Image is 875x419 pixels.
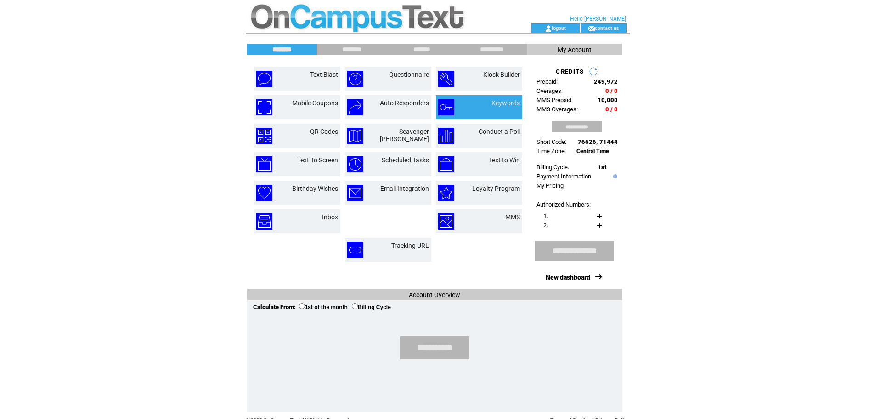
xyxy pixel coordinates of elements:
span: Billing Cycle: [536,164,569,171]
span: Time Zone: [536,148,566,155]
input: 1st of the month [299,303,305,309]
img: account_icon.gif [545,25,552,32]
img: help.gif [611,174,617,178]
a: Text to Win [489,156,520,164]
span: Hello [PERSON_NAME] [570,16,626,22]
img: contact_us_icon.gif [588,25,595,32]
img: inbox.png [256,213,272,230]
a: contact us [595,25,619,31]
span: 249,972 [594,78,618,85]
a: Birthday Wishes [292,185,338,192]
span: 0 / 0 [605,87,618,94]
img: auto-responders.png [347,99,363,115]
a: Tracking URL [391,242,429,249]
img: conduct-a-poll.png [438,128,454,144]
span: Authorized Numbers: [536,201,591,208]
img: scavenger-hunt.png [347,128,363,144]
a: Email Integration [380,185,429,192]
span: Prepaid: [536,78,558,85]
span: CREDITS [556,68,584,75]
img: loyalty-program.png [438,185,454,201]
span: 76626, 71444 [578,138,618,145]
a: Scavenger [PERSON_NAME] [380,128,429,143]
span: MMS Overages: [536,106,578,113]
img: mms.png [438,213,454,230]
a: MMS [505,213,520,221]
span: My Account [558,46,592,53]
img: qr-codes.png [256,128,272,144]
a: Keywords [491,99,520,107]
span: 0 / 0 [605,106,618,113]
img: kiosk-builder.png [438,71,454,87]
a: Scheduled Tasks [382,156,429,164]
span: 2. [543,222,548,229]
label: Billing Cycle [352,304,391,310]
span: Short Code: [536,138,566,145]
span: MMS Prepaid: [536,97,573,103]
a: Text Blast [310,71,338,78]
input: Billing Cycle [352,303,358,309]
span: Account Overview [409,291,460,298]
a: Mobile Coupons [292,99,338,107]
a: Loyalty Program [472,185,520,192]
span: 1st [598,164,606,171]
a: Text To Screen [297,156,338,164]
span: Calculate From: [253,304,296,310]
span: 1. [543,212,548,219]
img: email-integration.png [347,185,363,201]
a: Inbox [322,213,338,221]
img: text-blast.png [256,71,272,87]
a: Questionnaire [389,71,429,78]
a: QR Codes [310,128,338,135]
span: Overages: [536,87,563,94]
img: birthday-wishes.png [256,185,272,201]
img: scheduled-tasks.png [347,156,363,172]
span: Central Time [576,148,609,155]
a: Kiosk Builder [483,71,520,78]
a: Payment Information [536,173,591,180]
a: Auto Responders [380,99,429,107]
img: keywords.png [438,99,454,115]
img: mobile-coupons.png [256,99,272,115]
a: My Pricing [536,182,564,189]
img: questionnaire.png [347,71,363,87]
img: text-to-screen.png [256,156,272,172]
a: New dashboard [546,274,590,281]
img: tracking-url.png [347,242,363,258]
label: 1st of the month [299,304,348,310]
a: logout [552,25,566,31]
img: text-to-win.png [438,156,454,172]
span: 10,000 [598,97,618,103]
a: Conduct a Poll [479,128,520,135]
